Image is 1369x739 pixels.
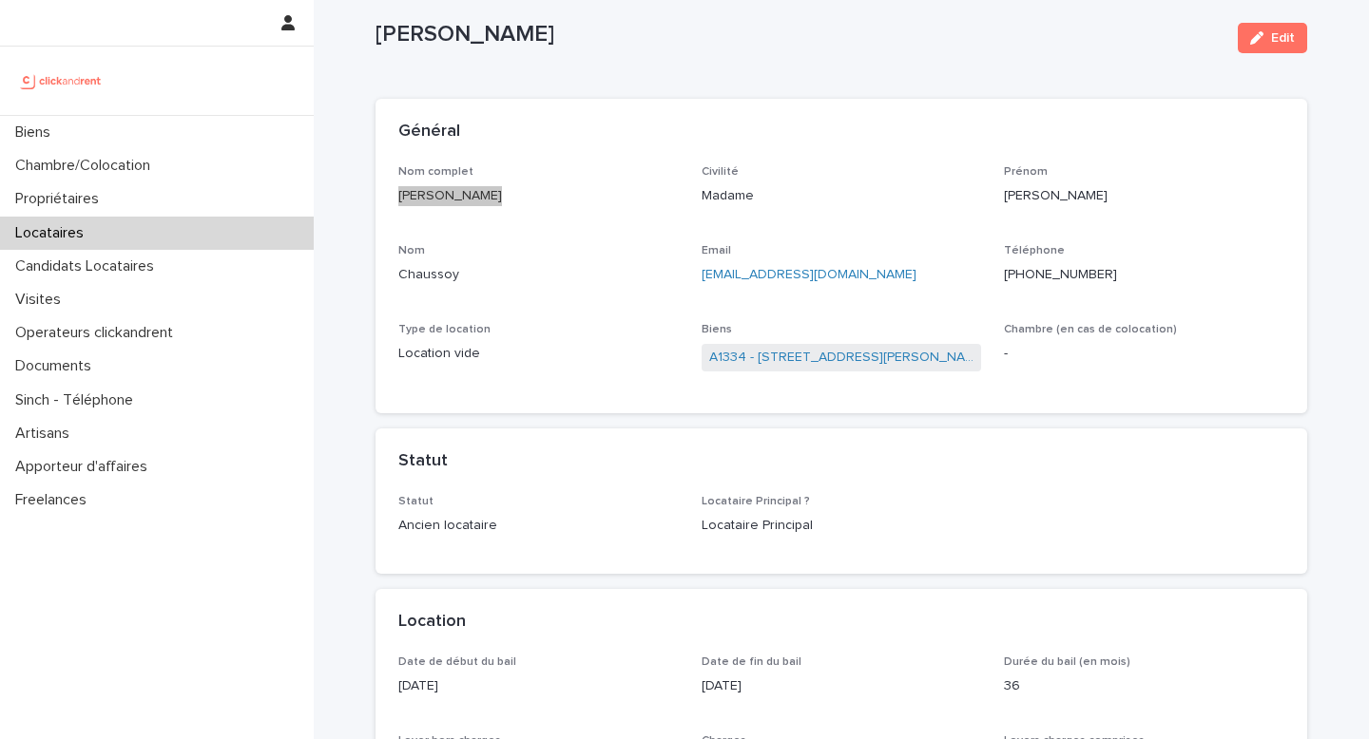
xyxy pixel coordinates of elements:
[1004,656,1130,668] span: Durée du bail (en mois)
[702,676,982,696] p: [DATE]
[8,291,76,309] p: Visites
[8,157,165,175] p: Chambre/Colocation
[702,496,810,507] span: Locataire Principal ?
[702,245,731,256] span: Email
[398,676,679,696] p: [DATE]
[1004,344,1284,364] p: -
[398,186,679,206] p: [PERSON_NAME]
[702,516,982,536] p: Locataire Principal
[8,425,85,443] p: Artisans
[702,656,801,668] span: Date de fin du bail
[376,21,1223,48] p: [PERSON_NAME]
[709,348,974,368] a: A1334 - [STREET_ADDRESS][PERSON_NAME]
[702,324,732,335] span: Biens
[702,186,982,206] p: Madame
[398,516,679,536] p: Ancien locataire
[702,166,739,178] span: Civilité
[8,491,102,509] p: Freelances
[398,245,425,256] span: Nom
[398,122,460,142] h2: Général
[398,496,434,507] span: Statut
[702,268,916,281] a: [EMAIL_ADDRESS][DOMAIN_NAME]
[398,265,679,285] p: Chaussoy
[1004,324,1177,335] span: Chambre (en cas de colocation)
[398,166,473,178] span: Nom complet
[398,344,679,364] p: Location vide
[8,324,188,342] p: Operateurs clickandrent
[8,458,163,476] p: Apporteur d'affaires
[1004,676,1284,696] p: 36
[398,451,448,472] h2: Statut
[1271,31,1295,45] span: Edit
[1004,166,1048,178] span: Prénom
[8,224,99,242] p: Locataires
[398,612,466,633] h2: Location
[398,324,491,335] span: Type de location
[8,391,148,409] p: Sinch - Téléphone
[1004,268,1117,281] ringoverc2c-84e06f14122c: Call with Ringover
[8,123,66,142] p: Biens
[8,357,106,375] p: Documents
[8,190,114,208] p: Propriétaires
[1238,23,1307,53] button: Edit
[398,656,516,668] span: Date de début du bail
[15,62,107,100] img: UCB0brd3T0yccxBKYDjQ
[1004,186,1284,206] p: [PERSON_NAME]
[1004,245,1065,256] span: Téléphone
[1004,268,1117,281] ringoverc2c-number-84e06f14122c: [PHONE_NUMBER]
[8,257,169,275] p: Candidats Locataires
